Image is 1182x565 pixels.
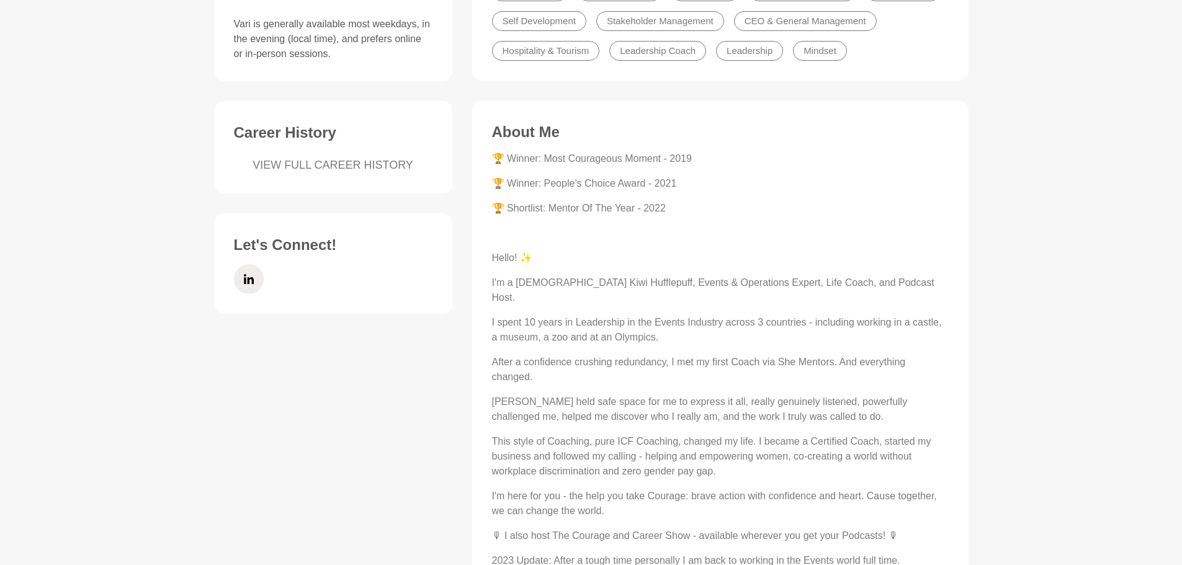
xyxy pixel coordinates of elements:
a: LinkedIn [234,264,264,294]
p: Vari is generally available most weekdays, in the evening (local time), and prefers online or in-... [234,17,432,61]
p: 🏆 Winner: People’s Choice Award - 2021 [492,176,949,191]
p: I'm here for you - the help you take Courage: brave action with confidence and heart. Cause toget... [492,489,949,518]
p: I'm a [DEMOGRAPHIC_DATA] Kiwi Hufflepuff, Events & Operations Expert, Life Coach, and Podcast Host. [492,275,949,305]
p: 🎙 I also host The Courage and Career Show - available wherever you get your Podcasts! 🎙 [492,528,949,543]
h3: Let's Connect! [234,236,432,254]
p: 🏆 Winner: Most Courageous Moment - 2019 [492,151,949,166]
h3: Career History [234,123,432,142]
h3: About Me [492,123,949,141]
a: VIEW FULL CAREER HISTORY [234,157,432,174]
p: [PERSON_NAME] held safe space for me to express it all, really genuinely listened, powerfully cha... [492,394,949,424]
p: I spent 10 years in Leadership in the Events Industry across 3 countries - including working in a... [492,315,949,345]
p: Hello! ✨ [492,251,949,265]
p: This style of Coaching, pure ICF Coaching, changed my life. I became a Certified Coach, started m... [492,434,949,479]
p: After a confidence crushing redundancy, I met my first Coach via She Mentors. And everything chan... [492,355,949,385]
p: 🏆 Shortlist: Mentor Of The Year - 2022 [492,201,949,216]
